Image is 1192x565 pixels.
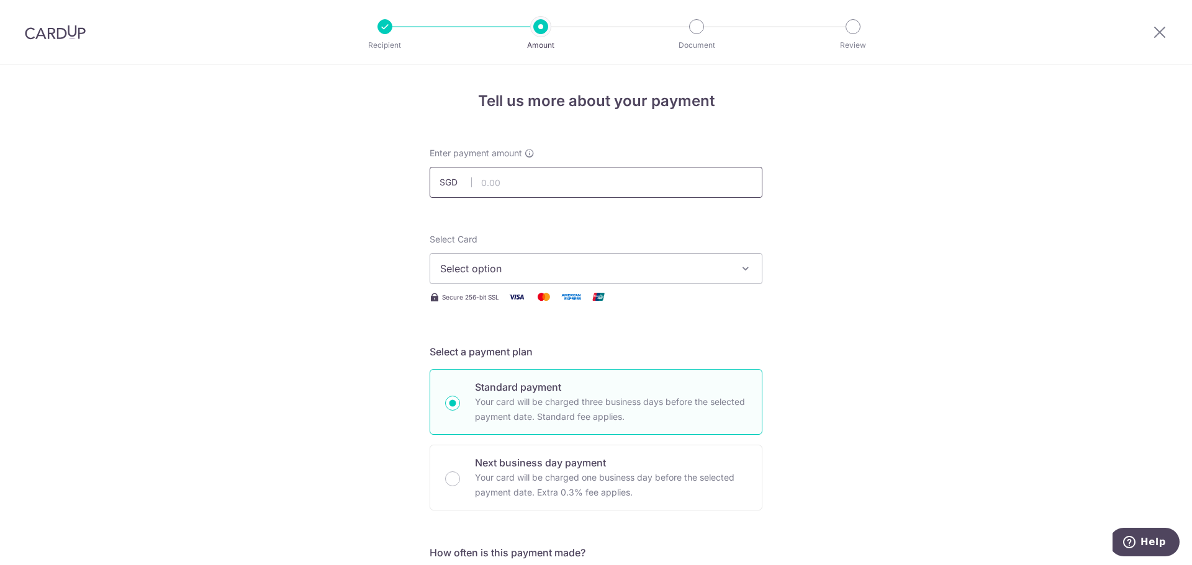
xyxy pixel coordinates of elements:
p: Your card will be charged one business day before the selected payment date. Extra 0.3% fee applies. [475,470,747,500]
img: American Express [559,289,584,305]
button: Select option [430,253,762,284]
p: Amount [495,39,587,51]
img: CardUp [25,25,86,40]
span: Select option [440,261,729,276]
span: Enter payment amount [430,147,522,159]
img: Mastercard [531,289,556,305]
h4: Tell us more about your payment [430,90,762,112]
p: Standard payment [475,380,747,394]
p: Document [651,39,743,51]
h5: Select a payment plan [430,344,762,359]
input: 0.00 [430,167,762,198]
span: Secure 256-bit SSL [442,292,499,302]
iframe: Opens a widget where you can find more information [1113,528,1180,559]
span: translation missing: en.payables.payment_networks.credit_card.summary.labels.select_card [430,234,477,244]
p: Review [807,39,899,51]
h5: How often is this payment made? [430,545,762,560]
p: Next business day payment [475,455,747,470]
p: Recipient [339,39,431,51]
p: Your card will be charged three business days before the selected payment date. Standard fee appl... [475,394,747,424]
img: Union Pay [586,289,611,305]
span: SGD [440,176,472,189]
img: Visa [504,289,529,305]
